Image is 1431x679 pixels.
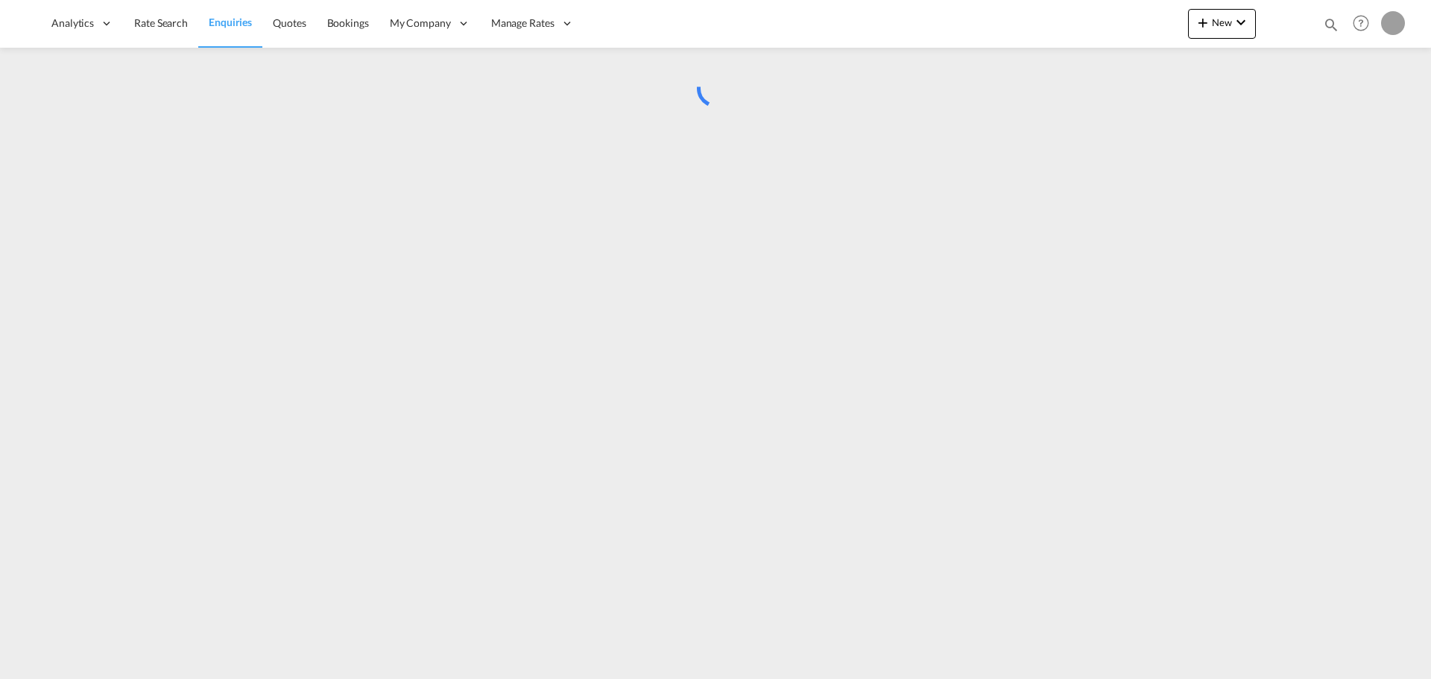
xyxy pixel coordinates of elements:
[1232,13,1250,31] md-icon: icon-chevron-down
[1188,9,1256,39] button: icon-plus 400-fgNewicon-chevron-down
[209,16,252,28] span: Enquiries
[134,16,188,29] span: Rate Search
[51,16,94,31] span: Analytics
[1323,16,1339,39] div: icon-magnify
[1348,10,1374,36] span: Help
[327,16,369,29] span: Bookings
[1348,10,1381,37] div: Help
[1194,13,1212,31] md-icon: icon-plus 400-fg
[273,16,306,29] span: Quotes
[491,16,555,31] span: Manage Rates
[1323,16,1339,33] md-icon: icon-magnify
[390,16,451,31] span: My Company
[1194,16,1250,28] span: New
